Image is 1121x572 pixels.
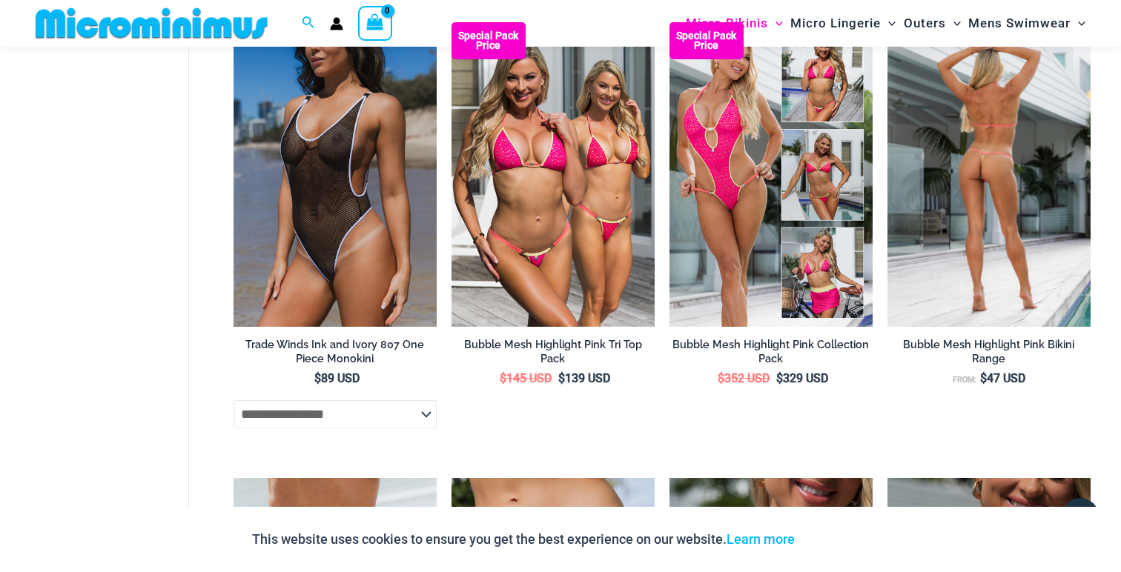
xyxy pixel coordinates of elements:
[953,375,976,385] span: From:
[1071,4,1085,42] span: Menu Toggle
[980,371,1025,385] bdi: 47 USD
[887,338,1091,371] a: Bubble Mesh Highlight Pink Bikini Range
[980,371,987,385] span: $
[234,22,437,327] a: Tradewinds Ink and Ivory 807 One Piece 03Tradewinds Ink and Ivory 807 One Piece 04Tradewinds Ink ...
[669,22,873,327] a: Collection Pack F Collection Pack BCollection Pack B
[558,371,565,385] span: $
[314,371,360,385] bdi: 89 USD
[314,371,321,385] span: $
[252,528,795,551] p: This website uses cookies to ensure you get the best experience on our website.
[452,22,655,327] a: Tri Top Pack F Tri Top Pack BTri Top Pack B
[881,4,896,42] span: Menu Toggle
[669,31,744,50] b: Special Pack Price
[790,4,881,42] span: Micro Lingerie
[727,531,795,547] a: Learn more
[682,4,787,42] a: Micro BikinisMenu ToggleMenu Toggle
[965,4,1089,42] a: Mens SwimwearMenu ToggleMenu Toggle
[946,4,961,42] span: Menu Toggle
[887,22,1091,327] img: Bubble Mesh Highlight Pink 819 One Piece 03
[776,371,783,385] span: $
[558,371,610,385] bdi: 139 USD
[680,2,1091,44] nav: Site Navigation
[887,338,1091,365] h2: Bubble Mesh Highlight Pink Bikini Range
[452,22,655,327] img: Tri Top Pack F
[686,4,768,42] span: Micro Bikinis
[500,371,552,385] bdi: 145 USD
[452,338,655,371] a: Bubble Mesh Highlight Pink Tri Top Pack
[968,4,1071,42] span: Mens Swimwear
[358,6,392,40] a: View Shopping Cart, empty
[669,22,873,327] img: Collection Pack F
[330,17,343,30] a: Account icon link
[669,338,873,365] h2: Bubble Mesh Highlight Pink Collection Pack
[30,7,274,40] img: MM SHOP LOGO FLAT
[452,338,655,365] h2: Bubble Mesh Highlight Pink Tri Top Pack
[302,14,315,33] a: Search icon link
[806,522,869,557] button: Accept
[887,22,1091,327] a: Bubble Mesh Highlight Pink 819 One Piece 01Bubble Mesh Highlight Pink 819 One Piece 03Bubble Mesh...
[787,4,899,42] a: Micro LingerieMenu ToggleMenu Toggle
[718,371,770,385] bdi: 352 USD
[900,4,965,42] a: OutersMenu ToggleMenu Toggle
[718,371,724,385] span: $
[500,371,506,385] span: $
[234,338,437,371] a: Trade Winds Ink and Ivory 807 One Piece Monokini
[234,22,437,327] img: Tradewinds Ink and Ivory 807 One Piece 03
[776,371,828,385] bdi: 329 USD
[768,4,783,42] span: Menu Toggle
[904,4,946,42] span: Outers
[669,338,873,371] a: Bubble Mesh Highlight Pink Collection Pack
[234,338,437,365] h2: Trade Winds Ink and Ivory 807 One Piece Monokini
[452,31,526,50] b: Special Pack Price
